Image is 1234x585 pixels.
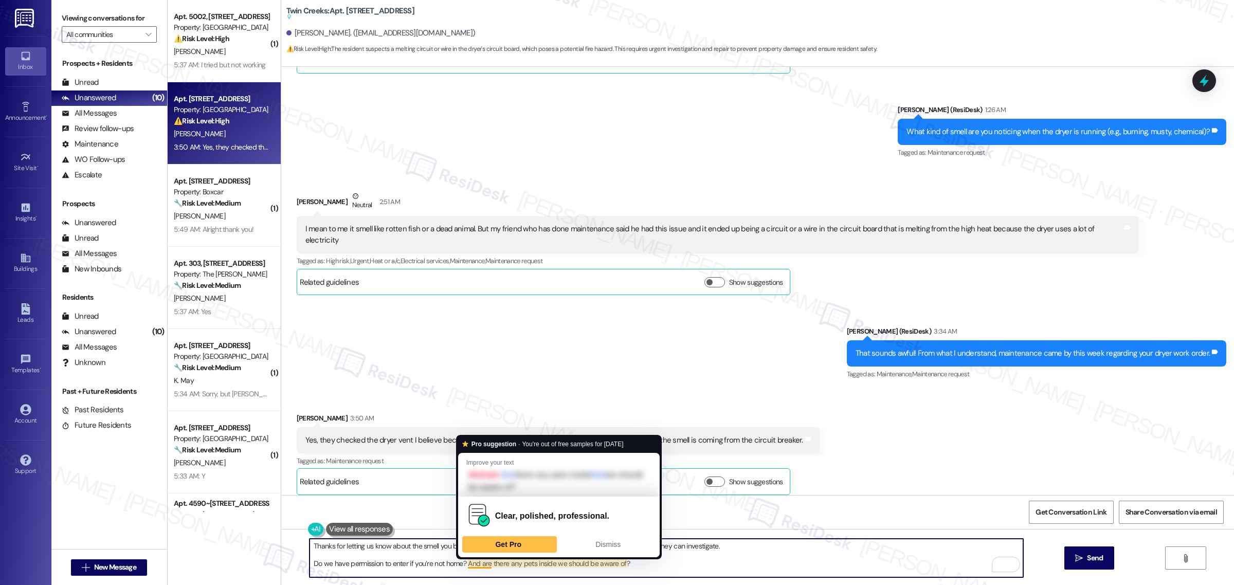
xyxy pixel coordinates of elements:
div: 1:26 AM [983,104,1006,115]
label: Viewing conversations for [62,10,157,26]
span: Get Conversation Link [1036,507,1106,518]
div: Property: [PERSON_NAME] [174,509,269,520]
div: 5:37 AM: Yes [174,307,211,316]
div: Apt. [STREET_ADDRESS] [174,340,269,351]
div: Apt. 303, [STREET_ADDRESS] [174,258,269,269]
div: (10) [150,90,167,106]
div: [PERSON_NAME] [297,413,820,427]
span: [PERSON_NAME] [174,458,225,467]
div: [PERSON_NAME]. ([EMAIL_ADDRESS][DOMAIN_NAME]) [286,28,476,39]
div: Property: Boxcar [174,187,269,197]
span: Maintenance , [877,370,912,378]
div: Yes, they checked the dryer vent I believe because we thought the smell was coming from there. No... [305,435,803,446]
i:  [1075,554,1083,562]
div: Neutral [350,191,374,212]
strong: ⚠️ Risk Level: High [174,34,229,43]
span: [PERSON_NAME] [174,47,225,56]
span: • [35,213,37,221]
span: Heat or a/c , [370,257,400,265]
span: Maintenance request [928,148,985,157]
div: Tagged as: [898,145,1226,160]
div: [PERSON_NAME] (ResiDesk) [847,326,1226,340]
a: Account [5,401,46,429]
span: [PERSON_NAME] [174,294,225,303]
div: New Inbounds [62,264,121,275]
span: [PERSON_NAME] [174,211,225,221]
div: Past Residents [62,405,124,415]
span: Share Conversation via email [1126,507,1217,518]
div: Property: [GEOGRAPHIC_DATA] [174,433,269,444]
div: 5:33 AM: Y [174,471,205,481]
strong: ⚠️ Risk Level: High [286,45,331,53]
div: Unanswered [62,217,116,228]
strong: 🔧 Risk Level: Medium [174,198,241,208]
button: Get Conversation Link [1029,501,1113,524]
button: Send [1064,546,1114,570]
span: New Message [94,562,136,573]
a: Templates • [5,351,46,378]
div: Related guidelines [300,277,359,292]
div: Apt. [STREET_ADDRESS] [174,176,269,187]
span: Maintenance , [450,257,485,265]
div: Property: [GEOGRAPHIC_DATA] [174,104,269,115]
div: That sounds awful! From what I understand, maintenance came by this week regarding your dryer wor... [856,348,1210,359]
a: Support [5,451,46,479]
span: [PERSON_NAME] [174,129,225,138]
button: Share Conversation via email [1119,501,1224,524]
div: All Messages [62,342,117,353]
span: Send [1087,553,1103,563]
div: Residents [51,292,167,303]
div: (10) [150,324,167,340]
div: WO Follow-ups [62,154,125,165]
div: Property: [GEOGRAPHIC_DATA] [174,22,269,33]
div: I mean to me it smell like rotten fish or a dead animal. But my friend who has done maintenance s... [305,224,1122,246]
div: All Messages [62,108,117,119]
div: Apt. 5002, [STREET_ADDRESS] [174,11,269,22]
strong: 🔧 Risk Level: Medium [174,281,241,290]
div: Property: [GEOGRAPHIC_DATA] [174,351,269,362]
span: • [40,365,41,372]
strong: ⚠️ Risk Level: High [174,116,229,125]
div: 3:50 AM [348,413,374,424]
div: 3:50 AM: Yes, they checked the dryer vent I believe because we thought the smell was coming from ... [174,142,654,152]
div: Tagged as: [297,253,1139,268]
span: : The resident suspects a melting circuit or wire in the dryer's circuit board, which poses a pot... [286,44,877,54]
a: Site Visit • [5,149,46,176]
input: All communities [66,26,140,43]
textarea: To enrich screen reader interactions, please activate Accessibility in Grammarly extension settings [310,539,1023,577]
div: 3:34 AM [931,326,957,337]
span: Maintenance request [326,456,384,465]
div: 5:49 AM: Alright thank you! [174,225,253,234]
div: Related guidelines [300,477,359,491]
div: [PERSON_NAME] (ResiDesk) [898,104,1226,119]
span: • [46,113,47,120]
i:  [1182,554,1189,562]
span: Urgent , [350,257,370,265]
span: K. May [174,376,194,385]
div: 5:34 AM: Sorry, but [PERSON_NAME] still has not called. Is he able to call [DATE]? [174,389,412,398]
strong: 🔧 Risk Level: Medium [174,363,241,372]
div: All Messages [62,248,117,259]
div: 2:51 AM [377,196,400,207]
div: Review follow-ups [62,123,134,134]
div: Apt. [STREET_ADDRESS] [174,423,269,433]
a: Buildings [5,249,46,277]
div: Past + Future Residents [51,386,167,397]
img: ResiDesk Logo [15,9,36,28]
div: Apt. [STREET_ADDRESS] [174,94,269,104]
i:  [82,563,89,572]
div: Future Residents [62,420,131,431]
a: Insights • [5,199,46,227]
div: Tagged as: [847,367,1226,381]
div: Unanswered [62,326,116,337]
div: [PERSON_NAME] [297,191,1139,216]
div: Apt. 4590~[STREET_ADDRESS][PERSON_NAME] [174,498,269,509]
span: Maintenance request [485,257,543,265]
button: New Message [71,559,147,576]
span: Electrical services , [401,257,450,265]
div: Unread [62,233,99,244]
div: Prospects [51,198,167,209]
a: Leads [5,300,46,328]
div: What kind of smell are you noticing when the dryer is running (e.g., burning, musty, chemical)? [906,126,1210,137]
span: • [37,163,39,170]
